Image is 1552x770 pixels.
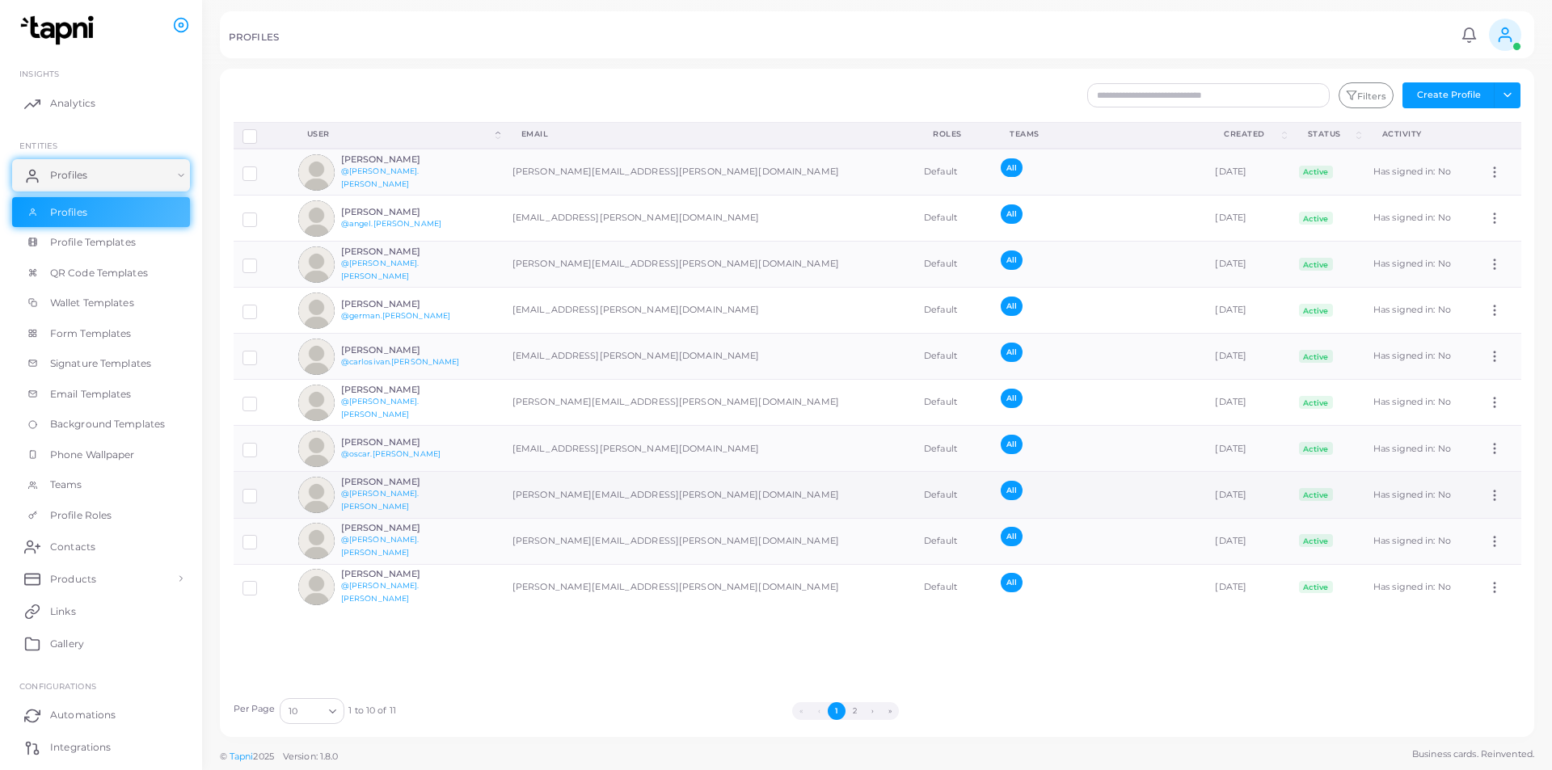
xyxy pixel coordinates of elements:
td: Default [915,426,992,472]
span: Active [1299,350,1333,363]
h6: [PERSON_NAME] [341,299,460,309]
a: @[PERSON_NAME].[PERSON_NAME] [341,581,420,603]
td: Default [915,518,992,564]
a: @carlosivan.[PERSON_NAME] [341,357,460,366]
span: Contacts [50,540,95,554]
td: [DATE] [1206,380,1289,426]
img: avatar [298,246,335,283]
span: All [1001,297,1023,315]
span: Integrations [50,740,111,755]
td: Default [915,242,992,288]
span: All [1001,343,1023,361]
div: Teams [1010,128,1188,140]
a: Form Templates [12,318,190,349]
span: 2025 [253,750,273,764]
a: @angel.[PERSON_NAME] [341,219,441,228]
a: Email Templates [12,379,190,410]
label: Per Page [234,703,276,716]
h6: [PERSON_NAME] [341,246,460,257]
a: QR Code Templates [12,258,190,288]
td: [DATE] [1206,564,1289,610]
span: All [1001,158,1023,177]
span: INSIGHTS [19,69,59,78]
span: All [1001,389,1023,407]
button: Go to next page [863,702,881,720]
span: All [1001,527,1023,545]
img: logo [15,15,104,45]
td: [EMAIL_ADDRESS][PERSON_NAME][DOMAIN_NAME] [504,426,915,472]
span: All [1001,250,1023,269]
span: Automations [50,708,116,722]
span: Analytics [50,96,95,111]
span: ENTITIES [19,141,57,150]
th: Action [1478,122,1521,149]
td: [EMAIL_ADDRESS][PERSON_NAME][DOMAIN_NAME] [504,334,915,380]
a: Integrations [12,731,190,764]
td: [PERSON_NAME][EMAIL_ADDRESS][PERSON_NAME][DOMAIN_NAME] [504,472,915,518]
span: Business cards. Reinvented. [1412,747,1534,761]
span: Active [1299,212,1333,225]
img: avatar [298,523,335,559]
div: Search for option [280,698,344,724]
h6: [PERSON_NAME] [341,437,460,448]
a: @[PERSON_NAME].[PERSON_NAME] [341,489,420,511]
span: QR Code Templates [50,266,148,280]
span: 1 to 10 of 11 [348,705,395,717]
td: Default [915,196,992,242]
span: Active [1299,581,1333,594]
a: @oscar.[PERSON_NAME] [341,449,441,458]
span: Profile Templates [50,235,136,250]
td: [PERSON_NAME][EMAIL_ADDRESS][PERSON_NAME][DOMAIN_NAME] [504,380,915,426]
h5: PROFILES [229,32,279,43]
button: Filters [1339,82,1394,108]
td: [EMAIL_ADDRESS][PERSON_NAME][DOMAIN_NAME] [504,288,915,334]
span: Has signed in: No [1373,443,1451,454]
a: @[PERSON_NAME].[PERSON_NAME] [341,259,420,280]
div: Status [1308,128,1353,140]
td: [PERSON_NAME][EMAIL_ADDRESS][PERSON_NAME][DOMAIN_NAME] [504,564,915,610]
button: Go to page 2 [846,702,863,720]
span: Has signed in: No [1373,396,1451,407]
input: Search for option [299,702,323,720]
a: @[PERSON_NAME].[PERSON_NAME] [341,535,420,557]
span: Gallery [50,637,84,651]
span: Form Templates [50,326,132,341]
ul: Pagination [396,702,1296,720]
td: [DATE] [1206,334,1289,380]
span: Has signed in: No [1373,350,1451,361]
div: Created [1224,128,1278,140]
td: Default [915,380,992,426]
span: Active [1299,166,1333,179]
td: [DATE] [1206,472,1289,518]
td: [EMAIL_ADDRESS][PERSON_NAME][DOMAIN_NAME] [504,196,915,242]
h6: [PERSON_NAME] [341,207,460,217]
span: © [220,750,338,764]
a: Profiles [12,197,190,228]
h6: [PERSON_NAME] [341,385,460,395]
h6: [PERSON_NAME] [341,477,460,487]
span: Has signed in: No [1373,304,1451,315]
a: @[PERSON_NAME].[PERSON_NAME] [341,166,420,188]
span: Profiles [50,168,87,183]
img: avatar [298,477,335,513]
span: Active [1299,442,1333,455]
td: [DATE] [1206,242,1289,288]
a: @german.[PERSON_NAME] [341,311,450,320]
a: Phone Wallpaper [12,440,190,470]
span: Signature Templates [50,356,151,371]
span: Profile Roles [50,508,112,523]
td: Default [915,472,992,518]
td: [DATE] [1206,149,1289,196]
a: Profile Roles [12,500,190,531]
span: Configurations [19,681,96,691]
a: Automations [12,699,190,731]
a: Links [12,595,190,627]
a: Analytics [12,87,190,120]
span: Active [1299,534,1333,547]
span: Active [1299,258,1333,271]
td: [DATE] [1206,518,1289,564]
span: Has signed in: No [1373,535,1451,546]
span: Active [1299,304,1333,317]
a: Products [12,562,190,595]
